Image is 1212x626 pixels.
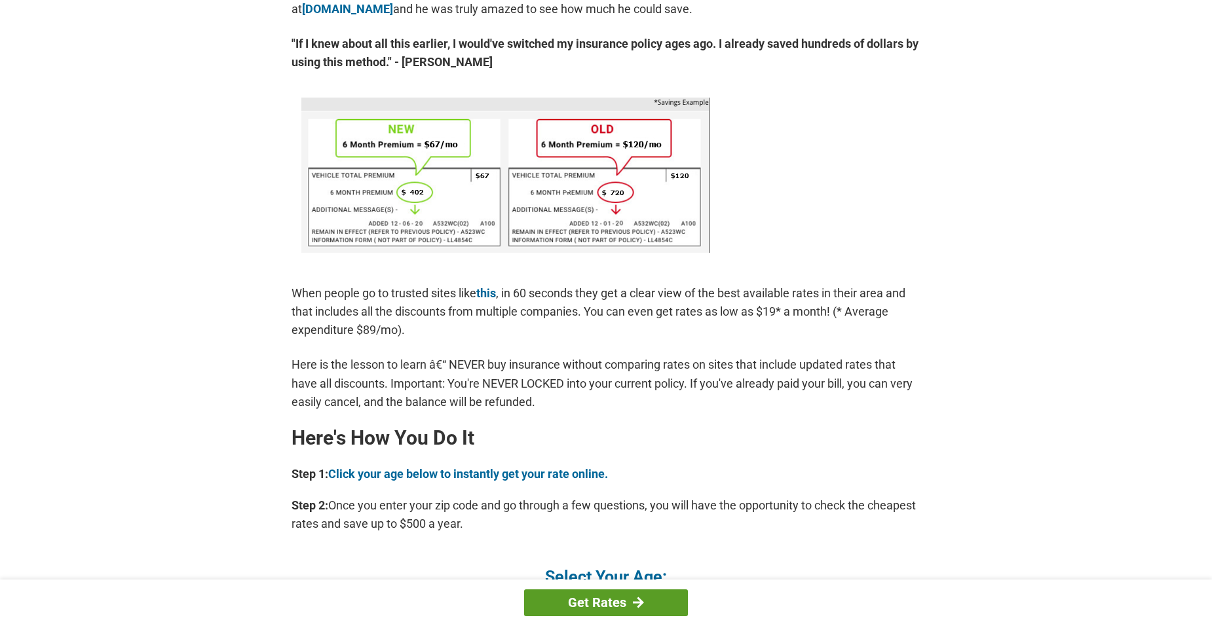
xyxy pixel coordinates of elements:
h4: Select Your Age: [292,566,920,587]
h2: Here's How You Do It [292,428,920,449]
p: Here is the lesson to learn â€“ NEVER buy insurance without comparing rates on sites that include... [292,356,920,411]
p: When people go to trusted sites like , in 60 seconds they get a clear view of the best available ... [292,284,920,339]
a: Get Rates [524,589,688,616]
strong: "If I knew about all this earlier, I would've switched my insurance policy ages ago. I already sa... [292,35,920,71]
b: Step 1: [292,467,328,481]
a: this [476,286,496,300]
img: savings [301,98,710,253]
a: [DOMAIN_NAME] [302,2,393,16]
p: Once you enter your zip code and go through a few questions, you will have the opportunity to che... [292,496,920,533]
a: Click your age below to instantly get your rate online. [328,467,608,481]
b: Step 2: [292,498,328,512]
